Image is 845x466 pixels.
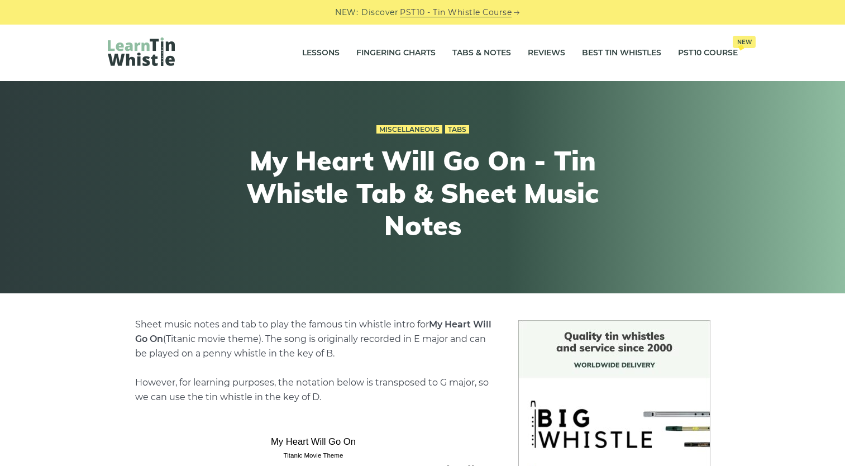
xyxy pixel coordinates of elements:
a: Lessons [302,39,340,67]
img: LearnTinWhistle.com [108,37,175,66]
p: Sheet music notes and tab to play the famous tin whistle intro for (Titanic movie theme). The son... [135,317,491,405]
a: Tabs & Notes [452,39,511,67]
a: Tabs [445,125,469,134]
span: New [733,36,756,48]
a: Fingering Charts [356,39,436,67]
a: PST10 CourseNew [678,39,738,67]
a: Miscellaneous [376,125,442,134]
a: Reviews [528,39,565,67]
a: Best Tin Whistles [582,39,661,67]
h1: My Heart Will Go On - Tin Whistle Tab & Sheet Music Notes [217,145,628,241]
